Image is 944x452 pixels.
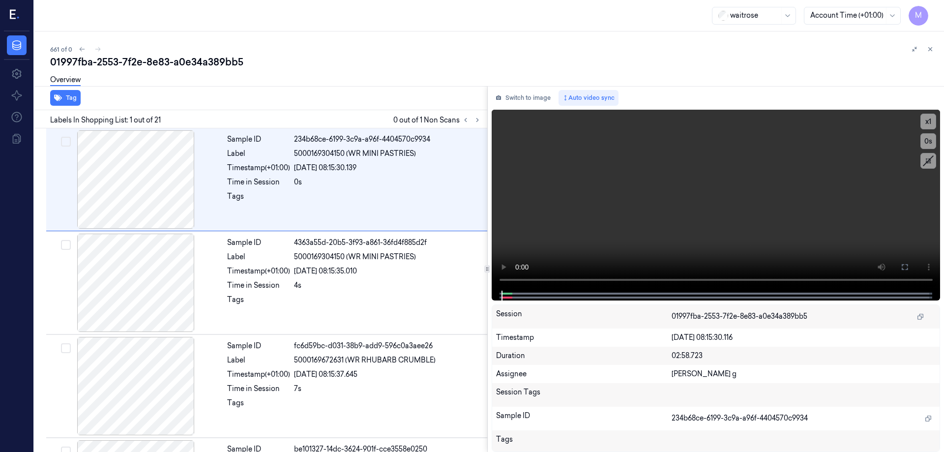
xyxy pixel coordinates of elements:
div: 01997fba-2553-7f2e-8e83-a0e34a389bb5 [50,55,936,69]
button: Auto video sync [559,90,619,106]
div: Session [496,309,672,325]
button: Tag [50,90,81,106]
div: Time in Session [227,177,290,187]
span: 5000169304150 (WR MINI PASTRIES) [294,149,416,159]
button: Select row [61,240,71,250]
div: Tags [496,434,672,450]
div: Sample ID [496,411,672,426]
div: Label [227,355,290,365]
div: Session Tags [496,387,672,403]
div: [DATE] 08:15:37.645 [294,369,481,380]
div: Assignee [496,369,672,379]
span: Labels In Shopping List: 1 out of 21 [50,115,161,125]
span: 5000169672631 (WR RHUBARB CRUMBLE) [294,355,436,365]
div: 0s [294,177,481,187]
button: Switch to image [492,90,555,106]
div: Timestamp (+01:00) [227,369,290,380]
div: [DATE] 08:15:30.139 [294,163,481,173]
div: Label [227,149,290,159]
div: Sample ID [227,134,290,145]
div: Tags [227,398,290,414]
button: 0s [920,133,936,149]
span: 661 of 0 [50,45,72,54]
div: 7s [294,384,481,394]
div: Time in Session [227,280,290,291]
button: Select row [61,137,71,147]
button: x1 [920,114,936,129]
div: fc6d59bc-d031-38b9-add9-596c0a3aee26 [294,341,481,351]
div: Sample ID [227,238,290,248]
span: 01997fba-2553-7f2e-8e83-a0e34a389bb5 [672,311,807,322]
div: Duration [496,351,672,361]
div: [PERSON_NAME] g [672,369,936,379]
div: Sample ID [227,341,290,351]
div: 234b68ce-6199-3c9a-a96f-4404570c9934 [294,134,481,145]
div: Tags [227,295,290,310]
button: Select row [61,343,71,353]
div: Timestamp (+01:00) [227,163,290,173]
div: 02:58.723 [672,351,936,361]
div: Tags [227,191,290,207]
div: Label [227,252,290,262]
div: 4363a55d-20b5-3f93-a861-36fd4f885d2f [294,238,481,248]
div: [DATE] 08:15:35.010 [294,266,481,276]
span: 234b68ce-6199-3c9a-a96f-4404570c9934 [672,413,808,423]
div: Time in Session [227,384,290,394]
div: Timestamp [496,332,672,343]
button: M [909,6,928,26]
span: 5000169304150 (WR MINI PASTRIES) [294,252,416,262]
div: Timestamp (+01:00) [227,266,290,276]
div: 4s [294,280,481,291]
div: [DATE] 08:15:30.116 [672,332,936,343]
a: Overview [50,75,81,86]
span: 0 out of 1 Non Scans [393,114,483,126]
